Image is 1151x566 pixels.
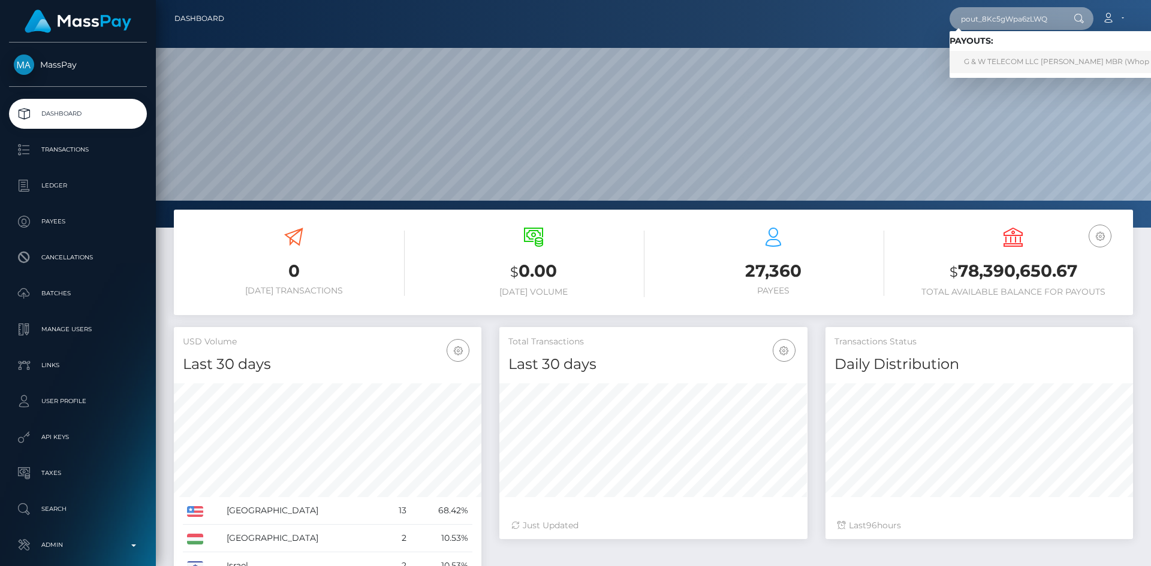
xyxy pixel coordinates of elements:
a: Search [9,494,147,524]
a: Ledger [9,171,147,201]
p: Cancellations [14,249,142,267]
td: 13 [384,497,411,525]
h6: [DATE] Transactions [183,286,405,296]
img: MassPay Logo [25,10,131,33]
p: Dashboard [14,105,142,123]
p: Batches [14,284,142,302]
a: Manage Users [9,314,147,344]
img: US.png [187,506,203,517]
h6: Total Available Balance for Payouts [902,287,1124,297]
a: Cancellations [9,243,147,273]
h4: Last 30 days [183,354,472,375]
img: HU.png [187,534,203,544]
a: Payees [9,207,147,237]
h3: 78,390,650.67 [902,259,1124,284]
p: Admin [14,536,142,554]
h4: Daily Distribution [834,354,1124,375]
div: Last hours [837,519,1121,532]
h5: Total Transactions [508,336,798,348]
h3: 0.00 [423,259,644,284]
h6: [DATE] Volume [423,287,644,297]
p: Taxes [14,464,142,482]
h4: Last 30 days [508,354,798,375]
img: MassPay [14,55,34,75]
p: Manage Users [14,320,142,338]
a: Taxes [9,458,147,488]
a: API Keys [9,422,147,452]
div: Just Updated [511,519,795,532]
td: 68.42% [411,497,472,525]
p: API Keys [14,428,142,446]
a: Dashboard [174,6,224,31]
span: 96 [866,520,877,531]
small: $ [950,264,958,280]
a: Dashboard [9,99,147,129]
h3: 27,360 [662,259,884,283]
a: Batches [9,279,147,308]
span: MassPay [9,59,147,70]
h3: 0 [183,259,405,283]
h6: Payees [662,286,884,296]
td: [GEOGRAPHIC_DATA] [222,525,384,552]
h5: USD Volume [183,336,472,348]
a: User Profile [9,386,147,416]
td: [GEOGRAPHIC_DATA] [222,497,384,525]
p: Transactions [14,141,142,159]
a: Transactions [9,135,147,165]
td: 10.53% [411,525,472,552]
a: Admin [9,530,147,560]
h5: Transactions Status [834,336,1124,348]
input: Search... [950,7,1062,30]
p: Payees [14,213,142,231]
td: 2 [384,525,411,552]
small: $ [510,264,519,280]
p: Links [14,356,142,374]
p: Ledger [14,177,142,195]
p: User Profile [14,392,142,410]
a: Links [9,350,147,380]
p: Search [14,500,142,518]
